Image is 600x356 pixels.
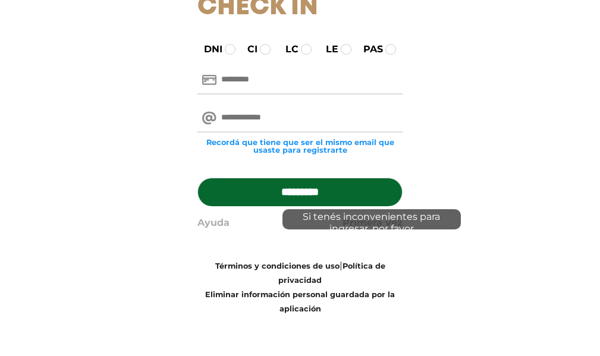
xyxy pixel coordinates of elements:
span: Si tenés inconvenientes para ingresar, por favor escribinos a [282,209,461,229]
a: Política de privacidad [278,262,385,285]
small: Recordá que tiene que ser el mismo email que usaste para registrarte [197,138,403,154]
div: | [189,259,411,316]
a: Eliminar información personal guardada por la aplicación [205,290,395,313]
label: DNI [193,42,222,56]
label: CI [237,42,257,56]
label: LC [275,42,299,56]
a: Ayuda [197,216,230,230]
label: PAS [353,42,383,56]
a: Términos y condiciones de uso [215,262,340,270]
label: LE [315,42,338,56]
